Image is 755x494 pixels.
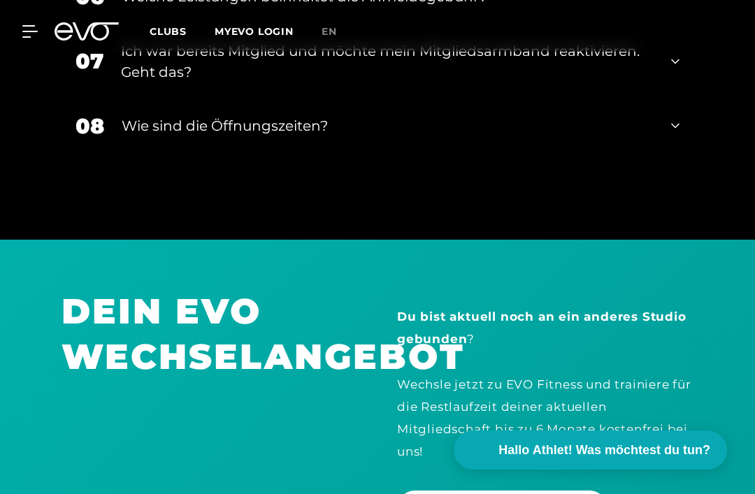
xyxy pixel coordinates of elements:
[62,289,358,379] h1: DEIN EVO WECHSELANGEBOT
[150,25,187,38] span: Clubs
[322,24,354,40] a: en
[397,305,693,463] div: ? Wechsle jetzt zu EVO Fitness und trainiere für die Restlaufzeit deiner aktuellen Mitgliedschaft...
[322,25,337,38] span: en
[498,441,710,460] span: Hallo Athlet! Was möchtest du tun?
[122,115,654,136] div: Wie sind die Öffnungszeiten?
[397,310,686,346] strong: Du bist aktuell noch an ein anderes Studio gebunden
[454,430,727,470] button: Hallo Athlet! Was möchtest du tun?
[150,24,215,38] a: Clubs
[75,110,104,142] div: 08
[215,25,294,38] a: MYEVO LOGIN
